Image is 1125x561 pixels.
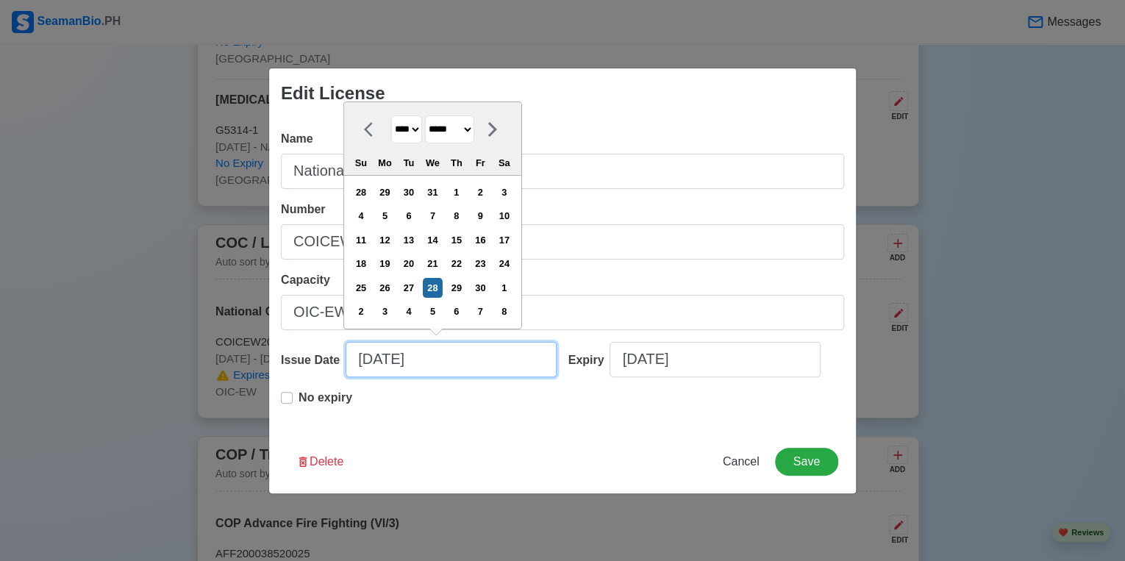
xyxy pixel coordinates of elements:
div: Choose Wednesday, April 7th, 2021 [423,206,443,226]
div: Choose Saturday, May 8th, 2021 [494,301,514,321]
div: Choose Monday, April 19th, 2021 [375,254,395,274]
span: Cancel [723,455,760,468]
div: month 2021-04 [349,180,516,324]
span: Number [281,203,325,215]
div: Choose Saturday, April 24th, 2021 [494,254,514,274]
div: Tu [399,153,418,173]
div: Choose Tuesday, April 6th, 2021 [399,206,418,226]
div: Choose Friday, April 16th, 2021 [471,230,490,250]
div: Choose Sunday, April 25th, 2021 [351,278,371,298]
p: No expiry [299,389,352,407]
div: Choose Sunday, April 4th, 2021 [351,206,371,226]
button: Delete [287,448,353,476]
input: Ex: National Certificate of Competency [281,154,844,189]
div: Choose Tuesday, April 20th, 2021 [399,254,418,274]
div: We [423,153,443,173]
div: Choose Friday, May 7th, 2021 [471,301,490,321]
div: Choose Sunday, May 2nd, 2021 [351,301,371,321]
div: Sa [494,153,514,173]
div: Expiry [568,351,610,369]
input: Ex: EMM1234567890 [281,224,844,260]
span: Name [281,132,313,145]
div: Choose Friday, April 30th, 2021 [471,278,490,298]
div: Choose Wednesday, April 28th, 2021 [423,278,443,298]
div: Choose Saturday, April 3rd, 2021 [494,182,514,202]
div: Choose Sunday, April 18th, 2021 [351,254,371,274]
div: Choose Monday, March 29th, 2021 [375,182,395,202]
div: Choose Monday, April 26th, 2021 [375,278,395,298]
div: Choose Thursday, May 6th, 2021 [446,301,466,321]
div: Choose Tuesday, May 4th, 2021 [399,301,418,321]
div: Choose Sunday, April 11th, 2021 [351,230,371,250]
div: Choose Friday, April 2nd, 2021 [471,182,490,202]
div: Choose Wednesday, March 31st, 2021 [423,182,443,202]
div: Mo [375,153,395,173]
div: Choose Tuesday, March 30th, 2021 [399,182,418,202]
div: Choose Thursday, April 15th, 2021 [446,230,466,250]
div: Choose Thursday, April 22nd, 2021 [446,254,466,274]
div: Issue Date [281,351,346,369]
input: Ex: Master [281,295,844,330]
span: Capacity [281,274,330,286]
div: Choose Tuesday, April 27th, 2021 [399,278,418,298]
div: Choose Wednesday, April 21st, 2021 [423,254,443,274]
div: Choose Friday, April 9th, 2021 [471,206,490,226]
div: Choose Friday, April 23rd, 2021 [471,254,490,274]
button: Cancel [713,448,769,476]
div: Choose Saturday, May 1st, 2021 [494,278,514,298]
div: Choose Wednesday, April 14th, 2021 [423,230,443,250]
div: Choose Monday, April 12th, 2021 [375,230,395,250]
div: Choose Tuesday, April 13th, 2021 [399,230,418,250]
div: Choose Thursday, April 8th, 2021 [446,206,466,226]
div: Choose Wednesday, May 5th, 2021 [423,301,443,321]
div: Th [446,153,466,173]
div: Choose Thursday, April 1st, 2021 [446,182,466,202]
div: Choose Saturday, April 17th, 2021 [494,230,514,250]
div: Choose Monday, April 5th, 2021 [375,206,395,226]
div: Su [351,153,371,173]
div: Edit License [281,80,385,107]
div: Fr [471,153,490,173]
div: Choose Sunday, March 28th, 2021 [351,182,371,202]
div: Choose Thursday, April 29th, 2021 [446,278,466,298]
button: Save [775,448,838,476]
div: Choose Monday, May 3rd, 2021 [375,301,395,321]
div: Choose Saturday, April 10th, 2021 [494,206,514,226]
